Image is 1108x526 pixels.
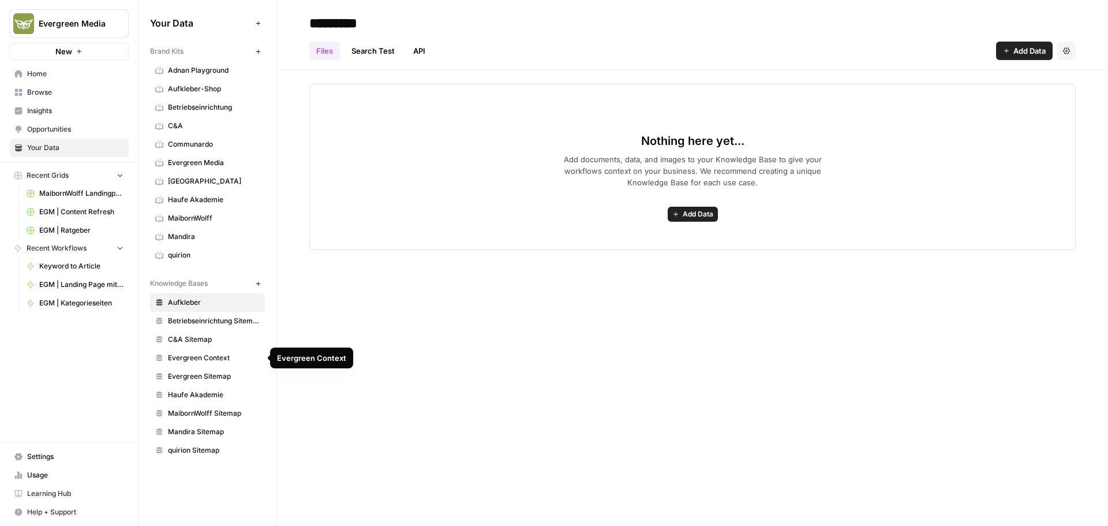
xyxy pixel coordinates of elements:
a: MaibornWolff [150,209,265,227]
a: Browse [9,83,129,102]
span: MaibornWolff [168,213,260,223]
span: Haufe Akademie [168,390,260,400]
a: EGM | Landing Page mit bestehender Struktur [21,275,129,294]
button: Add Data [668,207,718,222]
span: Learning Hub [27,488,123,499]
a: Usage [9,466,129,484]
span: EGM | Ratgeber [39,225,123,236]
span: Add Data [1013,45,1046,57]
span: EGM | Content Refresh [39,207,123,217]
span: Your Data [150,16,251,30]
a: C&A Sitemap [150,330,265,349]
span: Mandira Sitemap [168,427,260,437]
a: Mandira Sitemap [150,423,265,441]
span: Aufkleber-Shop [168,84,260,94]
span: C&A Sitemap [168,334,260,345]
span: MaibornWolff Landingpages [39,188,123,199]
div: Evergreen Context [277,352,346,364]
a: Opportunities [9,120,129,139]
span: Recent Workflows [27,243,87,253]
a: Insights [9,102,129,120]
a: quirion [150,246,265,264]
a: Evergreen Sitemap [150,367,265,386]
span: EGM | Landing Page mit bestehender Struktur [39,279,123,290]
a: MaibornWolff Sitemap [150,404,265,423]
a: Aufkleber [150,293,265,312]
a: API [406,42,432,60]
span: Knowledge Bases [150,278,208,289]
a: Haufe Akademie [150,386,265,404]
a: [GEOGRAPHIC_DATA] [150,172,265,191]
a: Betriebseinrichtung Sitemap [150,312,265,330]
span: Evergreen Media [168,158,260,168]
a: Settings [9,447,129,466]
button: Recent Workflows [9,240,129,257]
button: Help + Support [9,503,129,521]
a: Keyword to Article [21,257,129,275]
span: quirion Sitemap [168,445,260,456]
a: Aufkleber-Shop [150,80,265,98]
span: Help + Support [27,507,123,517]
button: New [9,43,129,60]
span: Communardo [168,139,260,150]
a: Learning Hub [9,484,129,503]
a: EGM | Content Refresh [21,203,129,221]
span: Evergreen Context [168,353,260,363]
button: Recent Grids [9,167,129,184]
span: Adnan Playground [168,65,260,76]
a: Communardo [150,135,265,154]
a: Your Data [9,139,129,157]
a: MaibornWolff Landingpages [21,184,129,203]
span: Add documents, data, and images to your Knowledge Base to give your workflows context on your bus... [545,154,840,188]
span: Nothing here yet... [641,133,744,149]
span: Haufe Akademie [168,195,260,205]
a: C&A [150,117,265,135]
span: Keyword to Article [39,261,123,271]
a: Files [309,42,340,60]
span: [GEOGRAPHIC_DATA] [168,176,260,186]
span: New [55,46,72,57]
span: Home [27,69,123,79]
a: quirion Sitemap [150,441,265,460]
span: Insights [27,106,123,116]
span: Browse [27,87,123,98]
span: Betriebseinrichtung [168,102,260,113]
span: Recent Grids [27,170,69,181]
a: Mandira [150,227,265,246]
span: Evergreen Media [39,18,108,29]
span: Brand Kits [150,46,184,57]
span: Opportunities [27,124,123,135]
a: Adnan Playground [150,61,265,80]
span: Usage [27,470,123,480]
a: Haufe Akademie [150,191,265,209]
span: C&A [168,121,260,131]
a: Evergreen Media [150,154,265,172]
span: Evergreen Sitemap [168,371,260,382]
a: Betriebseinrichtung [150,98,265,117]
span: Mandira [168,232,260,242]
button: Workspace: Evergreen Media [9,9,129,38]
button: Add Data [996,42,1053,60]
img: Evergreen Media Logo [13,13,34,34]
a: Home [9,65,129,83]
span: Aufkleber [168,297,260,308]
span: EGM | Kategorieseiten [39,298,123,308]
span: MaibornWolff Sitemap [168,408,260,419]
a: EGM | Kategorieseiten [21,294,129,312]
span: Add Data [683,209,713,219]
a: EGM | Ratgeber [21,221,129,240]
a: Search Test [345,42,402,60]
span: Settings [27,452,123,462]
span: Your Data [27,143,123,153]
a: Evergreen Context [150,349,265,367]
span: Betriebseinrichtung Sitemap [168,316,260,326]
span: quirion [168,250,260,260]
